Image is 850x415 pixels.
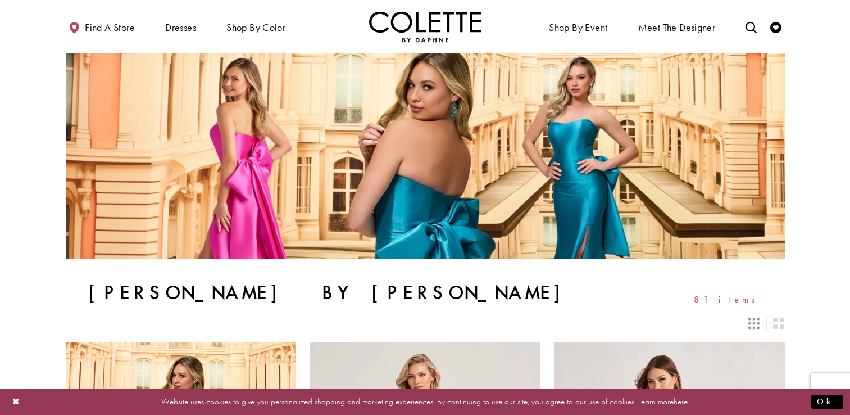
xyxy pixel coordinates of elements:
span: Switch layout to 3 columns [748,318,760,329]
span: Shop By Event [546,11,610,42]
span: Shop By Event [549,22,607,33]
a: here [674,396,688,407]
span: Dresses [165,22,196,33]
span: Switch layout to 2 columns [773,318,784,329]
span: Shop by color [224,11,288,42]
h1: [PERSON_NAME] by [PERSON_NAME] [88,282,585,304]
a: Check Wishlist [767,11,784,42]
p: Website uses cookies to give you personalized shopping and marketing experiences. By continuing t... [81,394,769,409]
a: Find a store [66,11,138,42]
span: 81 items [694,295,762,304]
button: Close Dialog [7,392,26,412]
span: Meet the designer [638,22,716,33]
a: Visit Home Page [369,11,481,42]
a: Toggle search [743,11,760,42]
span: Find a store [85,22,135,33]
img: Colette by Daphne [369,11,481,42]
span: Dresses [162,11,199,42]
div: Layout Controls [59,311,792,336]
span: Shop by color [226,22,285,33]
a: Meet the designer [635,11,719,42]
button: Submit Dialog [811,395,843,409]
